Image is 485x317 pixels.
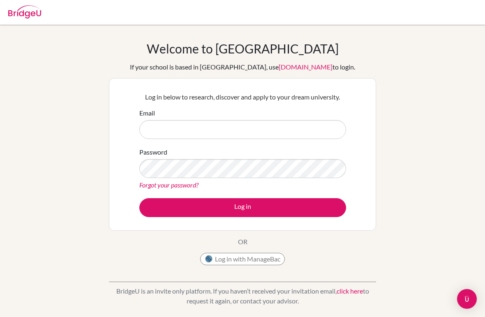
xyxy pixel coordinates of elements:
[238,237,247,247] p: OR
[8,5,41,19] img: Bridge-U
[130,62,355,72] div: If your school is based in [GEOGRAPHIC_DATA], use to login.
[200,253,285,265] button: Log in with ManageBac
[139,92,346,102] p: Log in below to research, discover and apply to your dream university.
[139,181,199,189] a: Forgot your password?
[139,147,167,157] label: Password
[337,287,363,295] a: click here
[139,198,346,217] button: Log in
[457,289,477,309] div: Open Intercom Messenger
[279,63,333,71] a: [DOMAIN_NAME]
[147,41,339,56] h1: Welcome to [GEOGRAPHIC_DATA]
[139,108,155,118] label: Email
[109,286,376,306] p: BridgeU is an invite only platform. If you haven’t received your invitation email, to request it ...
